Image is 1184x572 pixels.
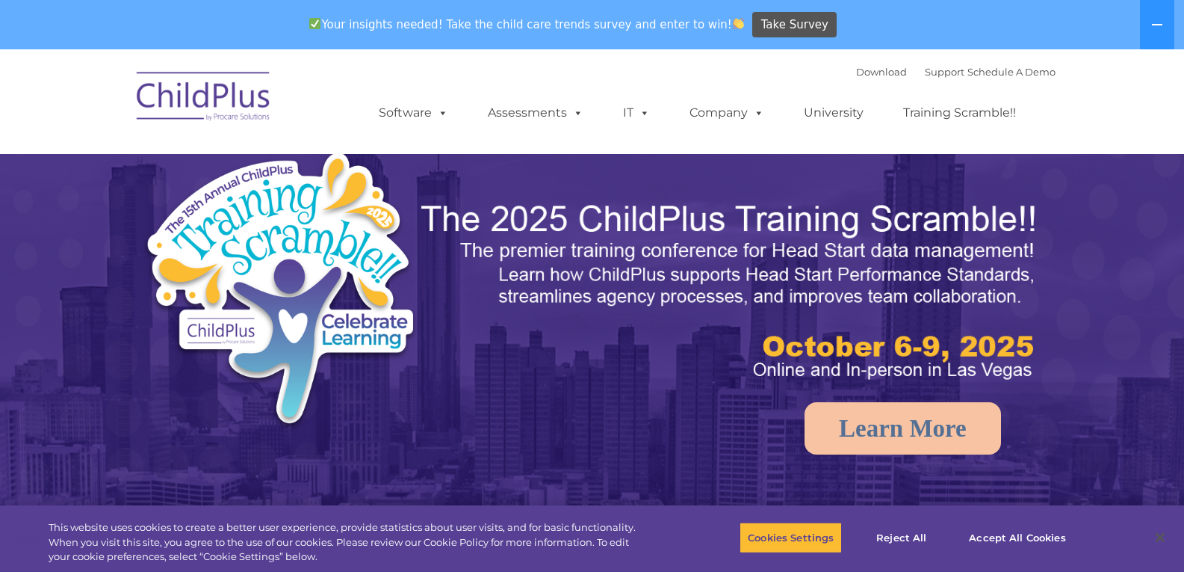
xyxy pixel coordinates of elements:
[208,99,253,110] span: Last name
[961,522,1073,553] button: Accept All Cookies
[208,160,271,171] span: Phone number
[733,18,744,29] img: 👏
[473,98,598,128] a: Assessments
[49,520,651,565] div: This website uses cookies to create a better user experience, provide statistics about user visit...
[1144,521,1177,554] button: Close
[856,66,1056,78] font: |
[129,61,279,136] img: ChildPlus by Procare Solutions
[608,98,665,128] a: IT
[805,402,1001,455] a: Learn More
[364,98,463,128] a: Software
[925,66,964,78] a: Support
[967,66,1056,78] a: Schedule A Demo
[855,522,948,553] button: Reject All
[675,98,779,128] a: Company
[309,18,320,29] img: ✅
[752,12,837,38] a: Take Survey
[740,522,842,553] button: Cookies Settings
[761,12,828,38] span: Take Survey
[789,98,878,128] a: University
[888,98,1031,128] a: Training Scramble!!
[856,66,907,78] a: Download
[303,10,751,39] span: Your insights needed! Take the child care trends survey and enter to win!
